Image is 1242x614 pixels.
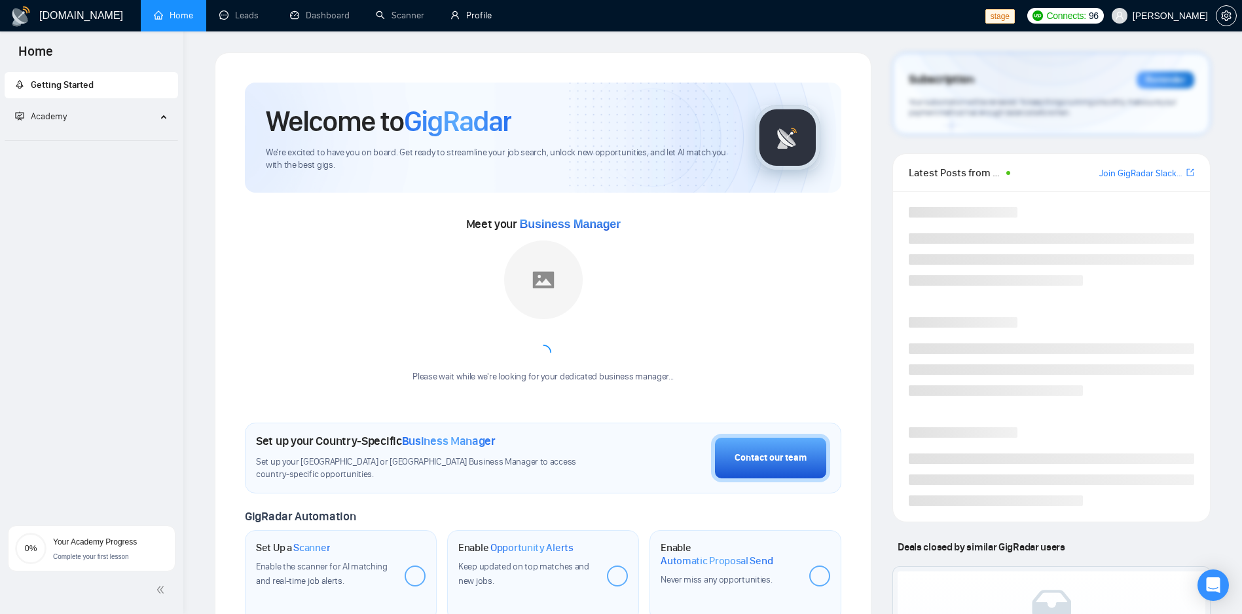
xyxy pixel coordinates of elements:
[466,217,621,231] span: Meet your
[156,583,169,596] span: double-left
[909,164,1002,181] span: Latest Posts from the GigRadar Community
[1216,10,1236,21] span: setting
[31,79,94,90] span: Getting Started
[256,456,600,481] span: Set up your [GEOGRAPHIC_DATA] or [GEOGRAPHIC_DATA] Business Manager to access country-specific op...
[1047,9,1086,23] span: Connects:
[53,537,137,547] span: Your Academy Progress
[15,544,46,552] span: 0%
[1186,167,1194,178] span: export
[256,434,496,448] h1: Set up your Country-Specific
[490,541,574,554] span: Opportunity Alerts
[290,10,350,21] a: dashboardDashboard
[711,434,830,482] button: Contact our team
[10,6,31,27] img: logo
[404,104,511,139] span: GigRadar
[504,240,583,319] img: placeholder.png
[458,561,589,586] span: Keep updated on top matches and new jobs.
[405,371,682,383] div: Please wait while we're looking for your dedicated business manager...
[735,451,807,465] div: Contact our team
[266,104,511,139] h1: Welcome to
[1137,71,1194,88] div: Reminder
[5,135,178,144] li: Academy Homepage
[1115,11,1124,20] span: user
[154,10,193,21] a: homeHome
[909,69,974,91] span: Subscription
[15,111,67,122] span: Academy
[534,343,552,362] span: loading
[909,97,1176,118] span: Your subscription will be renewed. To keep things running smoothly, make sure your payment method...
[15,80,24,89] span: rocket
[1089,9,1099,23] span: 96
[520,218,621,231] span: Business Manager
[1216,5,1237,26] button: setting
[402,434,496,448] span: Business Manager
[245,509,356,524] span: GigRadar Automation
[661,554,773,567] span: Automatic Proposal Send
[15,111,24,121] span: fund-projection-screen
[458,541,574,554] h1: Enable
[1032,10,1043,21] img: upwork-logo.png
[53,553,129,560] span: Complete your first lesson
[985,9,1015,24] span: stage
[256,541,330,554] h1: Set Up a
[376,10,424,21] a: searchScanner
[892,535,1070,558] span: Deals closed by similar GigRadar users
[266,147,734,172] span: We're excited to have you on board. Get ready to streamline your job search, unlock new opportuni...
[1186,166,1194,179] a: export
[661,574,772,585] span: Never miss any opportunities.
[219,10,264,21] a: messageLeads
[1197,569,1229,601] div: Open Intercom Messenger
[450,10,492,21] a: userProfile
[755,105,820,170] img: gigradar-logo.png
[293,541,330,554] span: Scanner
[661,541,799,567] h1: Enable
[8,42,64,69] span: Home
[31,111,67,122] span: Academy
[1216,10,1237,21] a: setting
[1099,166,1184,181] a: Join GigRadar Slack Community
[256,561,388,586] span: Enable the scanner for AI matching and real-time job alerts.
[5,72,178,98] li: Getting Started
